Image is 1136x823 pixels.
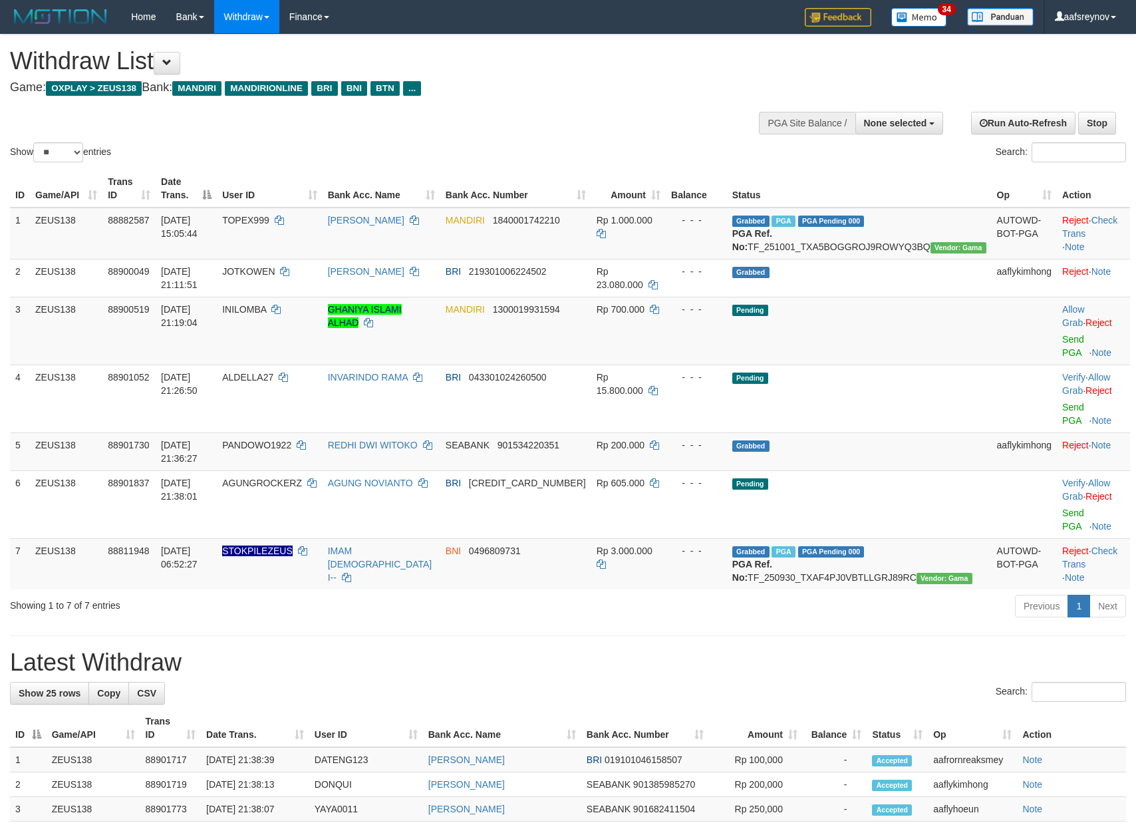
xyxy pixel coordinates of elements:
[803,709,867,747] th: Balance: activate to sort column ascending
[605,754,682,765] span: Copy 019101046158507 to clipboard
[201,709,309,747] th: Date Trans.: activate to sort column ascending
[1062,478,1085,488] a: Verify
[872,780,912,791] span: Accepted
[10,365,30,432] td: 4
[872,804,912,816] span: Accepted
[855,112,944,134] button: None selected
[446,440,490,450] span: SEABANK
[10,297,30,365] td: 3
[309,772,423,797] td: DONQUI
[1022,804,1042,814] a: Note
[803,747,867,772] td: -
[732,440,770,452] span: Grabbed
[30,170,102,208] th: Game/API: activate to sort column ascending
[328,372,408,383] a: INVARINDO RAMA
[597,215,652,226] span: Rp 1.000.000
[597,266,643,290] span: Rp 23.080.000
[1062,215,1117,239] a: Check Trans
[732,228,772,252] b: PGA Ref. No:
[161,304,198,328] span: [DATE] 21:19:04
[30,259,102,297] td: ZEUS138
[597,546,652,556] span: Rp 3.000.000
[140,772,202,797] td: 88901719
[732,373,768,384] span: Pending
[798,546,865,558] span: PGA Pending
[867,709,928,747] th: Status: activate to sort column ascending
[1057,259,1130,297] td: ·
[469,478,586,488] span: Copy 629401015935530 to clipboard
[10,772,47,797] td: 2
[597,304,644,315] span: Rp 700.000
[10,142,111,162] label: Show entries
[10,682,89,705] a: Show 25 rows
[446,304,485,315] span: MANDIRI
[671,476,722,490] div: - - -
[10,747,47,772] td: 1
[1062,372,1110,396] span: ·
[732,478,768,490] span: Pending
[1057,432,1130,470] td: ·
[803,772,867,797] td: -
[772,216,795,227] span: Marked by aafnoeunsreypich
[1065,572,1085,583] a: Note
[47,747,140,772] td: ZEUS138
[671,371,722,384] div: - - -
[996,142,1126,162] label: Search:
[222,440,291,450] span: PANDOWO1922
[161,266,198,290] span: [DATE] 21:11:51
[222,372,273,383] span: ALDELLA27
[917,573,972,584] span: Vendor URL: https://trx31.1velocity.biz
[469,546,521,556] span: Copy 0496809731 to clipboard
[1062,478,1110,502] a: Allow Grab
[428,779,505,790] a: [PERSON_NAME]
[1062,402,1084,426] a: Send PGA
[222,478,302,488] span: AGUNGROCKERZ
[428,754,505,765] a: [PERSON_NAME]
[108,266,149,277] span: 88900049
[309,747,423,772] td: DATENG123
[97,688,120,699] span: Copy
[1085,385,1112,396] a: Reject
[30,365,102,432] td: ZEUS138
[493,304,560,315] span: Copy 1300019931594 to clipboard
[309,797,423,822] td: YAYA0011
[1057,297,1130,365] td: ·
[140,747,202,772] td: 88901717
[992,432,1058,470] td: aaflykimhong
[46,81,142,96] span: OXPLAY > ZEUS138
[1078,112,1116,134] a: Stop
[1057,365,1130,432] td: · ·
[30,297,102,365] td: ZEUS138
[1091,415,1111,426] a: Note
[222,266,275,277] span: JOTKOWEN
[671,438,722,452] div: - - -
[1089,595,1126,617] a: Next
[732,216,770,227] span: Grabbed
[328,215,404,226] a: [PERSON_NAME]
[161,215,198,239] span: [DATE] 15:05:44
[709,709,803,747] th: Amount: activate to sort column ascending
[137,688,156,699] span: CSV
[328,440,418,450] a: REDHI DWI WITOKO
[10,538,30,589] td: 7
[428,804,505,814] a: [PERSON_NAME]
[128,682,165,705] a: CSV
[10,7,111,27] img: MOTION_logo.png
[328,266,404,277] a: [PERSON_NAME]
[666,170,727,208] th: Balance
[328,304,402,328] a: GHANIYA ISLAMI ALHAD
[1062,334,1084,358] a: Send PGA
[222,215,269,226] span: TOPEX999
[10,709,47,747] th: ID: activate to sort column descending
[10,208,30,259] td: 1
[930,242,986,253] span: Vendor URL: https://trx31.1velocity.biz
[446,478,461,488] span: BRI
[587,754,602,765] span: BRI
[1057,470,1130,538] td: · ·
[996,682,1126,702] label: Search:
[1022,754,1042,765] a: Note
[803,797,867,822] td: -
[108,304,149,315] span: 88900519
[805,8,871,27] img: Feedback.jpg
[47,709,140,747] th: Game/API: activate to sort column ascending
